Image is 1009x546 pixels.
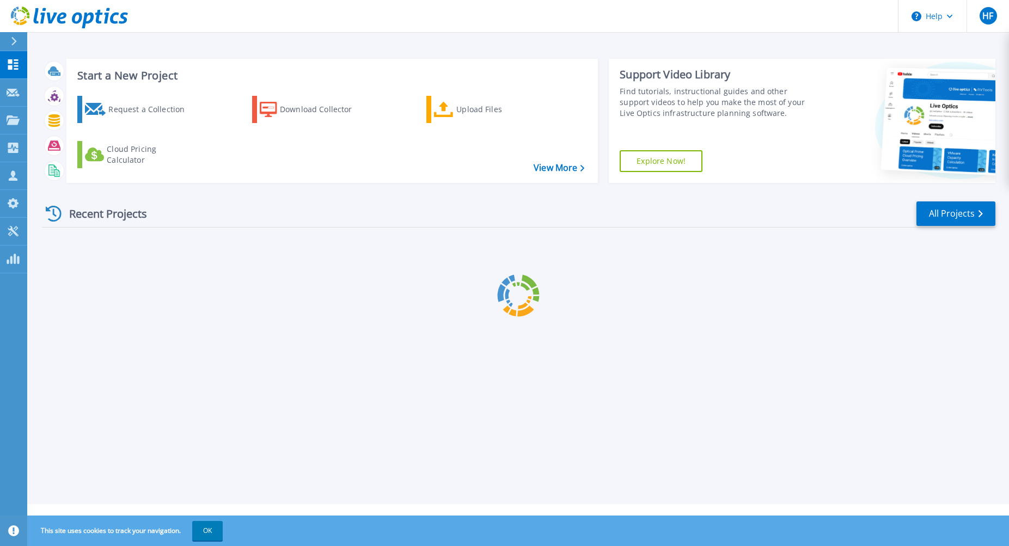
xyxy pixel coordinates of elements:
[108,99,195,120] div: Request a Collection
[620,86,816,119] div: Find tutorials, instructional guides and other support videos to help you make the most of your L...
[30,521,223,541] span: This site uses cookies to track your navigation.
[620,150,702,172] a: Explore Now!
[107,144,194,165] div: Cloud Pricing Calculator
[620,68,816,82] div: Support Video Library
[77,141,199,168] a: Cloud Pricing Calculator
[252,96,374,123] a: Download Collector
[982,11,993,20] span: HF
[77,70,584,82] h3: Start a New Project
[280,99,367,120] div: Download Collector
[426,96,548,123] a: Upload Files
[42,200,162,227] div: Recent Projects
[192,521,223,541] button: OK
[456,99,543,120] div: Upload Files
[77,96,199,123] a: Request a Collection
[916,201,995,226] a: All Projects
[534,163,584,173] a: View More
